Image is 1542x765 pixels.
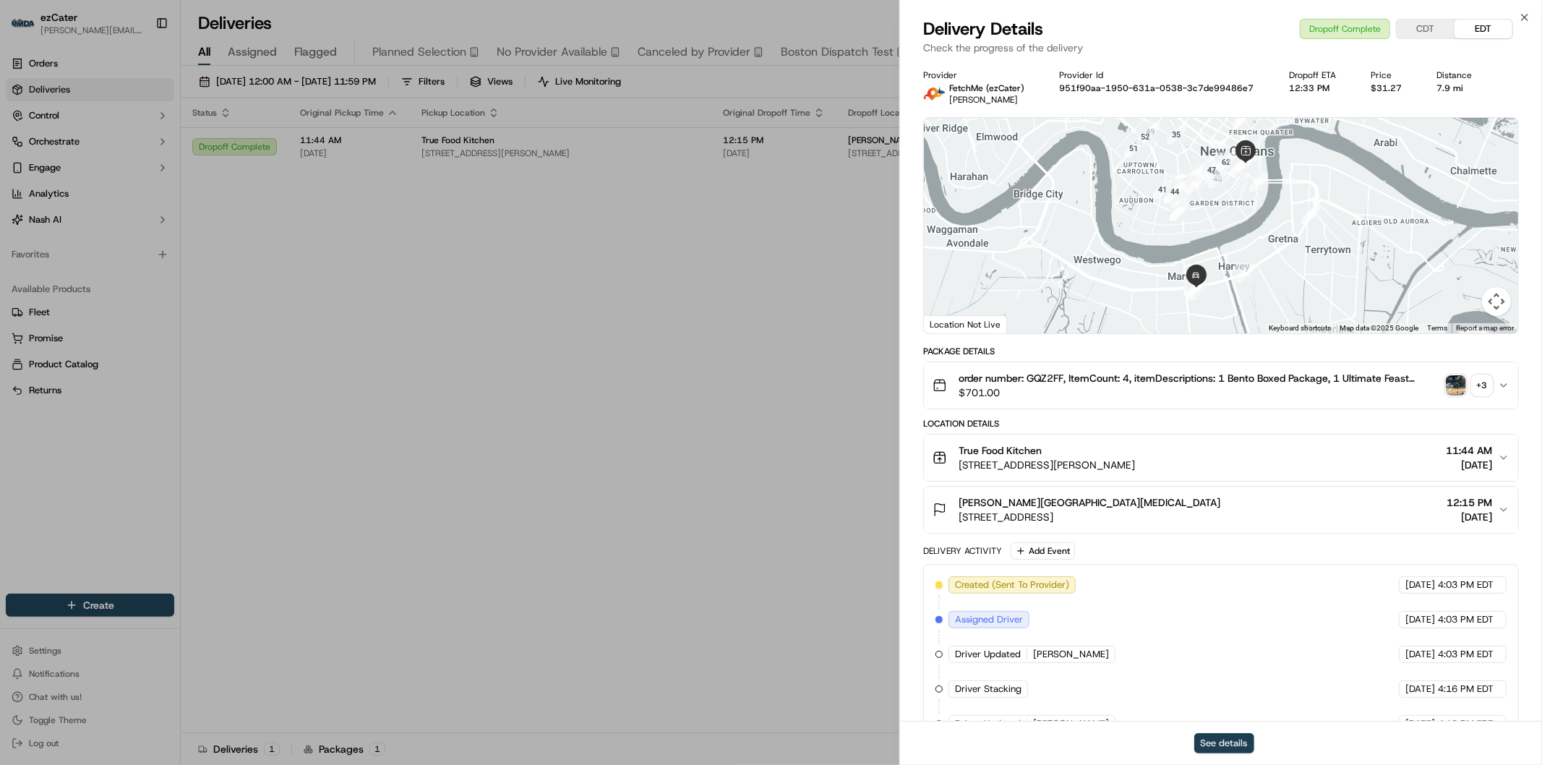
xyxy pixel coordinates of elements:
div: 📗 [14,211,26,223]
p: Welcome 👋 [14,58,263,81]
span: 11:44 AM [1446,443,1492,458]
div: 52 [1136,127,1155,146]
span: [DATE] [1405,648,1435,661]
button: Keyboard shortcuts [1269,323,1331,333]
span: $701.00 [959,385,1440,400]
button: True Food Kitchen[STREET_ADDRESS][PERSON_NAME]11:44 AM[DATE] [924,435,1518,481]
span: 4:19 PM EDT [1438,717,1494,730]
span: Delivery Details [923,17,1043,40]
span: Assigned Driver [955,613,1023,626]
div: 15 [1196,158,1215,176]
div: Dropoff ETA [1289,69,1348,81]
button: order number: GQZ2FF, ItemCount: 4, itemDescriptions: 1 Bento Boxed Package, 1 Ultimate Feast Pac... [924,362,1518,409]
span: Pylon [144,245,175,256]
a: 📗Knowledge Base [9,204,116,230]
div: 44 [1165,182,1184,201]
span: 4:03 PM EDT [1438,578,1494,591]
div: Delivery Activity [923,545,1002,557]
div: Provider [923,69,1036,81]
div: 12:33 PM [1289,82,1348,94]
div: Package Details [923,346,1519,357]
img: Nash [14,14,43,43]
span: order number: GQZ2FF, ItemCount: 4, itemDescriptions: 1 Bento Boxed Package, 1 Ultimate Feast Pac... [959,371,1440,385]
span: Driver Stacking [955,683,1021,696]
a: 💻API Documentation [116,204,238,230]
a: Powered byPylon [102,244,175,256]
div: 78 [1186,278,1205,297]
div: $31.27 [1371,82,1413,94]
div: 13 [1172,179,1191,198]
div: 7.9 mi [1436,82,1483,94]
div: Location Not Live [924,315,1007,333]
span: [PERSON_NAME] [949,94,1018,106]
img: Google [928,315,975,333]
a: Report a map error [1456,324,1514,332]
img: fetchme_logo.png [923,82,946,106]
div: 72 [1249,173,1268,192]
div: 62 [1217,153,1235,171]
button: CDT [1397,20,1455,38]
div: 41 [1153,180,1172,199]
div: 51 [1124,139,1143,158]
p: FetchMe (ezCater) [949,82,1024,94]
span: [DATE] [1405,717,1435,730]
span: API Documentation [137,210,232,224]
img: 1736555255976-a54dd68f-1ca7-489b-9aae-adbdc363a1c4 [14,138,40,164]
a: Open this area in Google Maps (opens a new window) [928,315,975,333]
span: [DATE] [1447,510,1492,524]
span: 4:03 PM EDT [1438,613,1494,626]
div: Price [1371,69,1413,81]
span: [PERSON_NAME] [1033,717,1109,730]
div: 35 [1167,125,1186,144]
div: Provider Id [1060,69,1266,81]
span: Driver Updated [955,648,1021,661]
div: 73 [1301,205,1320,224]
div: 47 [1202,161,1221,179]
div: 3 [1165,174,1184,192]
span: 4:03 PM EDT [1438,648,1494,661]
button: photo_proof_of_pickup image+3 [1446,375,1492,396]
input: Got a question? Start typing here... [38,93,260,108]
div: 11 [1170,201,1188,220]
span: 4:16 PM EDT [1438,683,1494,696]
span: True Food Kitchen [959,443,1042,458]
p: Check the progress of the delivery [923,40,1519,55]
div: We're available if you need us! [49,153,183,164]
button: See details [1194,733,1254,753]
button: Map camera controls [1482,287,1511,316]
div: 74 [1235,264,1254,283]
div: 💻 [122,211,134,223]
span: [DATE] [1405,613,1435,626]
span: [STREET_ADDRESS][PERSON_NAME] [959,458,1135,472]
button: Start new chat [246,142,263,160]
span: Driver Updated [955,717,1021,730]
span: [DATE] [1405,578,1435,591]
div: 1 [1196,157,1215,176]
a: Terms (opens in new tab) [1427,324,1447,332]
div: 71 [1229,158,1248,176]
div: 48 [1129,133,1148,152]
div: 16 [1233,109,1252,128]
span: [DATE] [1446,458,1492,472]
span: [DATE] [1405,683,1435,696]
div: Start new chat [49,138,237,153]
span: [STREET_ADDRESS] [959,510,1220,524]
button: [PERSON_NAME][GEOGRAPHIC_DATA][MEDICAL_DATA][STREET_ADDRESS]12:15 PM[DATE] [924,487,1518,533]
span: Map data ©2025 Google [1340,324,1418,332]
img: photo_proof_of_pickup image [1446,375,1466,396]
span: [PERSON_NAME] [1033,648,1109,661]
div: + 3 [1472,375,1492,396]
div: 14 [1186,175,1204,194]
div: 2 [1188,162,1207,181]
button: Add Event [1011,542,1075,560]
span: 12:15 PM [1447,495,1492,510]
button: 951f90aa-1950-631a-0538-3c7de99486e7 [1060,82,1254,94]
button: EDT [1455,20,1512,38]
div: Distance [1436,69,1483,81]
span: Knowledge Base [29,210,111,224]
span: Created (Sent To Provider) [955,578,1069,591]
span: [PERSON_NAME][GEOGRAPHIC_DATA][MEDICAL_DATA] [959,495,1220,510]
div: Location Details [923,418,1519,429]
div: 49 [1141,122,1160,141]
